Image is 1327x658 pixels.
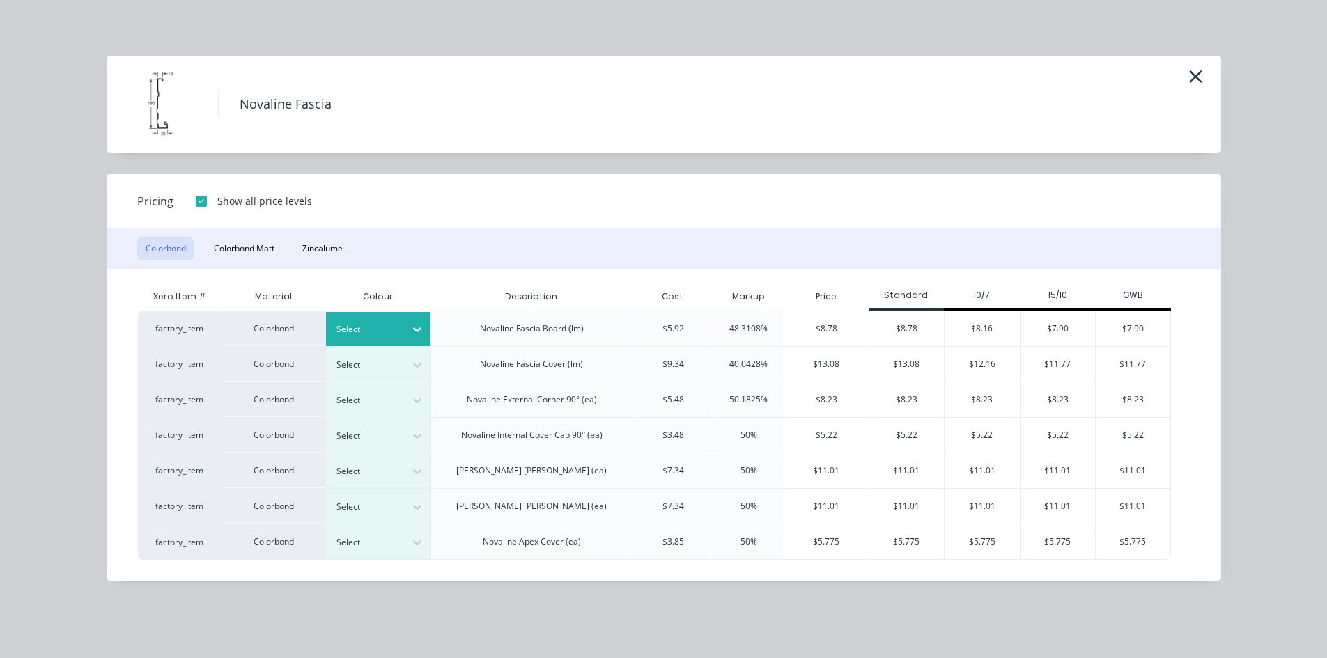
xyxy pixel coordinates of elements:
div: factory_item [138,311,222,346]
div: $3.85 [662,535,684,548]
div: [PERSON_NAME] [PERSON_NAME] (ea) [456,500,607,512]
div: $12.16 [945,347,1020,382]
div: Cost [633,283,713,311]
div: Novaline Fascia Board (lm) [480,322,584,335]
div: $5.92 [662,322,684,335]
div: $5.22 [784,418,869,453]
button: Zincalume [294,237,351,260]
div: factory_item [138,488,222,524]
img: Novaline Fascia [127,70,197,139]
div: Standard [869,289,945,301]
div: Novaline Apex Cover (ea) [483,535,581,548]
div: 50% [740,500,757,512]
div: factory_item [138,382,222,417]
div: Price [784,283,869,311]
div: Description [494,279,568,314]
div: $5.22 [1096,418,1170,453]
div: factory_item [138,417,222,453]
div: $5.775 [869,524,945,559]
div: Xero Item # [138,283,222,311]
div: Colorbond [222,311,326,346]
div: $11.01 [784,453,869,488]
div: Colorbond [222,488,326,524]
div: $11.01 [1021,453,1096,488]
div: $8.78 [784,311,869,346]
div: $7.34 [662,500,684,512]
div: $13.08 [784,347,869,382]
div: $11.01 [1096,453,1170,488]
div: $8.23 [784,382,869,417]
div: $8.16 [945,311,1020,346]
div: $8.23 [1096,382,1170,417]
div: $7.90 [1021,311,1096,346]
div: factory_item [138,346,222,382]
div: 50% [740,464,757,477]
div: factory_item [138,524,222,560]
div: Material [222,283,326,311]
div: Colour [326,283,430,311]
div: Colorbond [222,346,326,382]
div: $8.23 [945,382,1020,417]
div: factory_item [138,453,222,488]
div: $5.22 [869,418,945,453]
button: Colorbond [137,237,194,260]
div: $5.775 [784,524,869,559]
div: Show all price levels [217,194,312,208]
div: $5.48 [662,393,684,406]
div: 10/7 [944,289,1020,301]
div: Novaline Internal Cover Cap 90° (ea) [461,429,603,441]
div: $13.08 [869,347,945,382]
div: $11.01 [869,489,945,524]
div: $5.775 [1096,524,1170,559]
div: $8.23 [869,382,945,417]
div: $5.775 [945,524,1020,559]
div: 50% [740,429,757,441]
div: 40.0428% [729,358,768,370]
div: Markup [713,283,784,311]
button: Colorbond Matt [205,237,283,260]
span: Pricing [137,193,173,210]
div: $5.22 [1021,418,1096,453]
div: [PERSON_NAME] [PERSON_NAME] (ea) [456,464,607,477]
div: $11.01 [1096,489,1170,524]
div: $11.01 [945,489,1020,524]
div: 50.1825% [729,393,768,406]
div: 15/10 [1020,289,1096,301]
div: $11.77 [1021,347,1096,382]
div: $11.01 [1021,489,1096,524]
div: $11.77 [1096,347,1170,382]
div: Novaline Fascia Cover (lm) [480,358,583,370]
div: $8.78 [869,311,945,346]
div: Colorbond [222,453,326,488]
div: $8.23 [1021,382,1096,417]
div: $7.90 [1096,311,1170,346]
div: $3.48 [662,429,684,441]
div: Colorbond [222,417,326,453]
div: 50% [740,535,757,548]
div: 48.3108% [729,322,768,335]
div: Colorbond [222,382,326,417]
h4: Novaline Fascia [218,91,352,118]
div: $11.01 [945,453,1020,488]
div: Novaline External Corner 90° (ea) [467,393,597,406]
div: $9.34 [662,358,684,370]
div: $11.01 [784,489,869,524]
div: $5.775 [1021,524,1096,559]
div: Colorbond [222,524,326,560]
div: $5.22 [945,418,1020,453]
div: GWB [1095,289,1171,301]
div: $11.01 [869,453,945,488]
div: $7.34 [662,464,684,477]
